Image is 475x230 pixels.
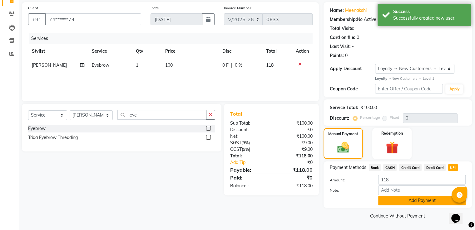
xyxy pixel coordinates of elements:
[225,120,271,127] div: Sub Total:
[92,62,109,68] span: Eyebrow
[231,62,232,69] span: |
[330,34,355,41] div: Card on file:
[225,166,271,174] div: Payable:
[399,164,422,171] span: Credit Card
[393,15,467,22] div: Successfully created new user.
[243,140,249,145] span: 9%
[448,164,458,171] span: UPI
[424,164,446,171] span: Debit Card
[345,7,367,14] a: Meenakshi
[345,52,348,59] div: 0
[28,5,38,11] label: Client
[449,205,469,224] iframe: chat widget
[330,16,466,23] div: No Active Membership
[393,8,467,15] div: Success
[271,166,317,174] div: ₹118.00
[161,44,219,58] th: Price
[88,44,132,58] th: Service
[219,44,262,58] th: Disc
[235,62,242,69] span: 0 %
[360,115,380,120] label: Percentage
[330,7,344,14] div: Name:
[271,140,317,146] div: ₹9.00
[266,62,274,68] span: 118
[328,131,358,137] label: Manual Payment
[390,115,399,120] label: Fixed
[165,62,173,68] span: 100
[292,44,313,58] th: Action
[375,76,466,81] div: New Customers → Level 1
[352,43,354,50] div: -
[361,104,377,111] div: ₹100.00
[330,65,375,72] div: Apply Discount
[378,196,466,205] button: Add Payment
[383,164,397,171] span: CASH
[117,110,206,120] input: Search or Scan
[32,62,67,68] span: [PERSON_NAME]
[381,131,403,136] label: Redemption
[225,153,271,159] div: Total:
[445,84,463,94] button: Apply
[330,43,351,50] div: Last Visit:
[271,146,317,153] div: ₹9.00
[334,141,353,154] img: _cash.svg
[330,52,344,59] div: Points:
[225,133,271,140] div: Net:
[330,164,366,171] span: Payment Methods
[28,44,88,58] th: Stylist
[45,13,141,25] input: Search by Name/Mobile/Email/Code
[243,147,249,152] span: 9%
[225,174,271,181] div: Paid:
[325,177,374,183] label: Amount:
[271,174,317,181] div: ₹0
[225,127,271,133] div: Discount:
[225,140,271,146] div: ( )
[271,183,317,189] div: ₹118.00
[279,159,317,166] div: ₹0
[378,185,466,195] input: Add Note
[230,146,242,152] span: CGST
[382,140,402,156] img: _gift.svg
[375,84,443,93] input: Enter Offer / Coupon Code
[330,25,354,32] div: Total Visits:
[357,34,359,41] div: 0
[330,104,358,111] div: Service Total:
[378,175,466,184] input: Amount
[330,16,357,23] div: Membership:
[230,140,241,146] span: SGST
[230,111,245,117] span: Total
[151,5,159,11] label: Date
[28,13,46,25] button: +91
[325,188,374,193] label: Note:
[369,164,381,171] span: Bank
[222,62,229,69] span: 0 F
[136,62,138,68] span: 1
[325,213,471,219] a: Continue Without Payment
[375,76,392,81] strong: Loyalty →
[28,125,46,132] div: Eyebrow
[28,134,78,141] div: Triaa Eyebrow Threading
[271,133,317,140] div: ₹100.00
[271,120,317,127] div: ₹100.00
[330,86,375,92] div: Coupon Code
[225,183,271,189] div: Balance :
[29,33,317,44] div: Services
[262,44,292,58] th: Total
[225,159,279,166] a: Add Tip
[224,5,251,11] label: Invoice Number
[225,146,271,153] div: ( )
[271,127,317,133] div: ₹0
[330,115,349,122] div: Discount:
[132,44,161,58] th: Qty
[271,153,317,159] div: ₹118.00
